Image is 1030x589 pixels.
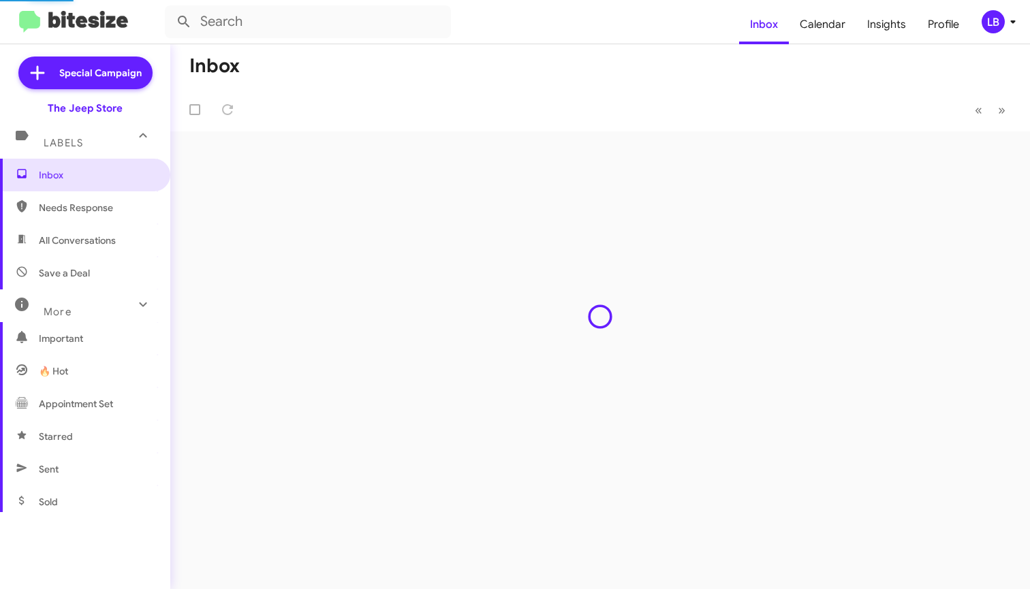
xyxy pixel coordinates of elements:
[970,10,1015,33] button: LB
[975,101,982,118] span: «
[739,5,789,44] a: Inbox
[39,430,73,443] span: Starred
[44,137,83,149] span: Labels
[967,96,1014,124] nav: Page navigation example
[856,5,917,44] a: Insights
[39,266,90,280] span: Save a Deal
[39,168,155,182] span: Inbox
[59,66,142,80] span: Special Campaign
[789,5,856,44] a: Calendar
[990,96,1014,124] button: Next
[39,364,68,378] span: 🔥 Hot
[48,101,123,115] div: The Jeep Store
[967,96,990,124] button: Previous
[998,101,1005,118] span: »
[165,5,451,38] input: Search
[39,201,155,214] span: Needs Response
[44,306,72,318] span: More
[39,234,116,247] span: All Conversations
[39,397,113,411] span: Appointment Set
[982,10,1005,33] div: LB
[39,332,155,345] span: Important
[18,57,153,89] a: Special Campaign
[39,495,58,509] span: Sold
[917,5,970,44] a: Profile
[39,462,59,476] span: Sent
[189,55,240,77] h1: Inbox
